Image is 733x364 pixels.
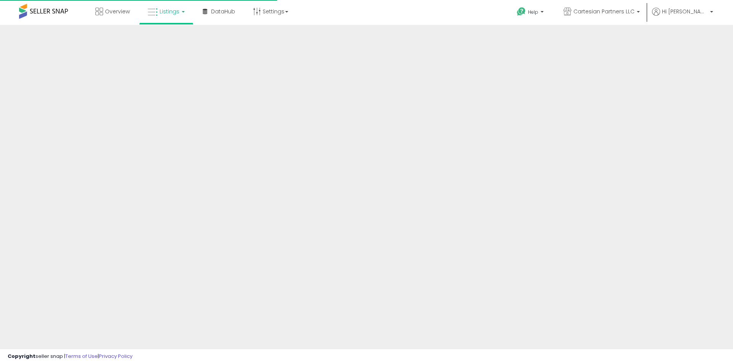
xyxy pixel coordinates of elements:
span: Help [528,9,538,15]
span: Listings [160,8,179,15]
span: Hi [PERSON_NAME] [662,8,708,15]
span: Cartesian Partners LLC [573,8,635,15]
span: DataHub [211,8,235,15]
span: Overview [105,8,130,15]
a: Help [511,1,551,25]
a: Hi [PERSON_NAME] [652,8,713,25]
i: Get Help [517,7,526,16]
